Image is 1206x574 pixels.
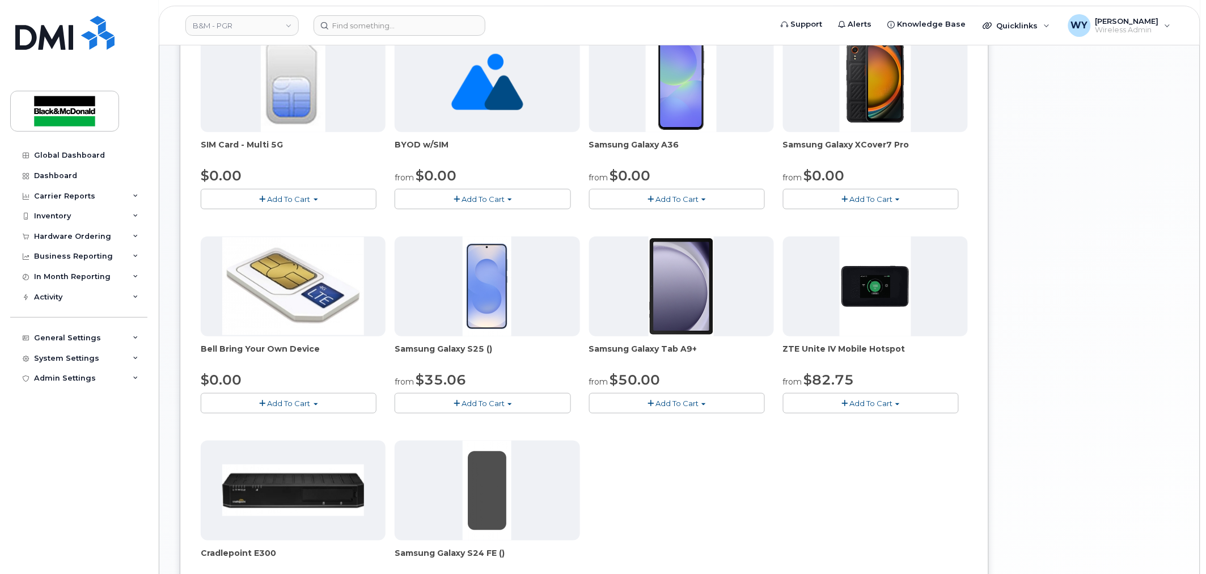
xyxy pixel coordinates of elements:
button: Add To Cart [201,189,376,209]
div: Samsung Galaxy A36 [589,139,774,162]
span: $0.00 [416,167,456,184]
img: phone23884.JPG [649,237,714,336]
button: Add To Cart [589,189,765,209]
span: Alerts [848,19,872,30]
span: $35.06 [416,372,466,388]
div: ZTE Unite IV Mobile Hotspot [783,343,968,366]
a: B&M - PGR [185,15,299,36]
small: from [589,377,608,387]
small: from [783,377,802,387]
img: phone23700.JPG [222,465,364,516]
button: Add To Cart [783,393,959,413]
img: 00D627D4-43E9-49B7-A367-2C99342E128C.jpg [261,32,325,132]
div: Samsung Galaxy Tab A9+ [589,343,774,366]
small: from [395,377,414,387]
button: Add To Cart [395,189,570,209]
span: [PERSON_NAME] [1095,16,1159,26]
img: phone23886.JPG [646,32,717,132]
small: from [395,172,414,183]
small: from [783,172,802,183]
div: Wesley Yue [1060,14,1179,37]
img: phone23274.JPG [222,237,364,335]
div: BYOD w/SIM [395,139,579,162]
span: Support [791,19,823,30]
div: SIM Card - Multi 5G [201,139,386,162]
a: Support [773,13,831,36]
button: Add To Cart [783,189,959,209]
div: Samsung Galaxy S25 () [395,343,579,366]
div: Cradlepoint E300 [201,547,386,570]
span: Add To Cart [268,195,311,204]
span: Quicklinks [997,21,1038,30]
span: Add To Cart [268,399,311,408]
img: phone23879.JPG [840,32,911,132]
small: from [589,172,608,183]
span: Knowledge Base [898,19,966,30]
span: $0.00 [201,167,242,184]
div: Samsung Galaxy XCover7 Pro [783,139,968,162]
span: Add To Cart [655,399,699,408]
span: Add To Cart [849,195,892,204]
span: Add To Cart [655,195,699,204]
span: $0.00 [201,372,242,388]
span: $50.00 [610,372,661,388]
div: Quicklinks [975,14,1058,37]
button: Add To Cart [395,393,570,413]
span: Add To Cart [462,399,505,408]
button: Add To Cart [201,393,376,413]
div: Samsung Galaxy S24 FE () [395,547,579,570]
button: Add To Cart [589,393,765,413]
input: Find something... [314,15,485,36]
a: Knowledge Base [880,13,974,36]
span: Add To Cart [849,399,892,408]
div: Bell Bring Your Own Device [201,343,386,366]
span: WY [1071,19,1088,32]
span: $82.75 [804,372,854,388]
img: no_image_found-2caef05468ed5679b831cfe6fc140e25e0c280774317ffc20a367ab7fd17291e.png [451,32,523,132]
span: $0.00 [804,167,845,184]
img: phone23975.JPG [463,441,511,541]
a: Alerts [831,13,880,36]
span: Add To Cart [462,195,505,204]
img: phone23817.JPG [463,237,511,336]
img: phone23268.JPG [840,237,911,336]
span: $0.00 [610,167,651,184]
span: Wireless Admin [1095,26,1159,35]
